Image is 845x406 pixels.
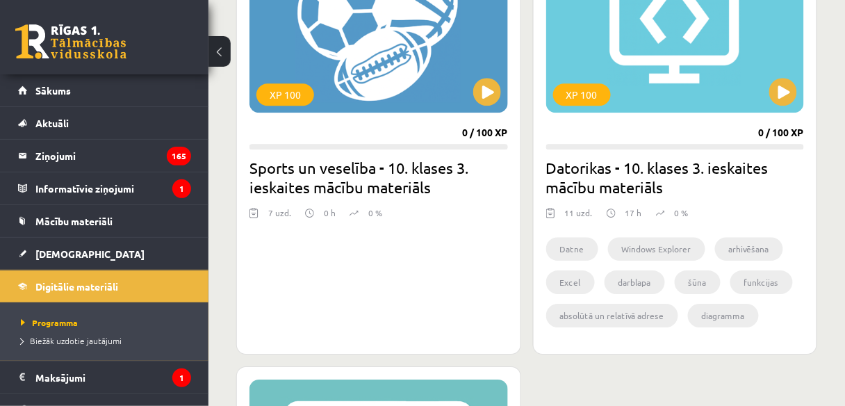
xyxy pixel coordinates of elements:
[268,206,291,227] div: 7 uzd.
[256,83,314,106] div: XP 100
[18,140,191,172] a: Ziņojumi165
[608,237,705,261] li: Windows Explorer
[18,362,191,393] a: Maksājumi1
[625,206,642,219] p: 17 h
[715,237,783,261] li: arhivēšana
[21,317,78,328] span: Programma
[18,205,191,237] a: Mācību materiāli
[675,270,721,294] li: šūna
[546,304,678,327] li: absolūtā un relatīvā adrese
[546,158,805,197] h2: Datorikas - 10. klases 3. ieskaites mācību materiāls
[35,172,191,204] legend: Informatīvie ziņojumi
[35,247,145,260] span: [DEMOGRAPHIC_DATA]
[18,172,191,204] a: Informatīvie ziņojumi1
[546,237,598,261] li: Datne
[553,83,611,106] div: XP 100
[172,368,191,387] i: 1
[21,334,195,347] a: Biežāk uzdotie jautājumi
[688,304,759,327] li: diagramma
[249,158,508,197] h2: Sports un veselība - 10. klases 3. ieskaites mācību materiāls
[21,335,122,346] span: Biežāk uzdotie jautājumi
[35,117,69,129] span: Aktuāli
[18,107,191,139] a: Aktuāli
[675,206,689,219] p: 0 %
[546,270,595,294] li: Excel
[21,316,195,329] a: Programma
[324,206,336,219] p: 0 h
[167,147,191,165] i: 165
[605,270,665,294] li: darblapa
[730,270,793,294] li: funkcijas
[35,84,71,97] span: Sākums
[35,362,191,393] legend: Maksājumi
[35,280,118,293] span: Digitālie materiāli
[172,179,191,198] i: 1
[18,238,191,270] a: [DEMOGRAPHIC_DATA]
[565,206,593,227] div: 11 uzd.
[15,24,126,59] a: Rīgas 1. Tālmācības vidusskola
[35,215,113,227] span: Mācību materiāli
[18,270,191,302] a: Digitālie materiāli
[35,140,191,172] legend: Ziņojumi
[18,74,191,106] a: Sākums
[368,206,382,219] p: 0 %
